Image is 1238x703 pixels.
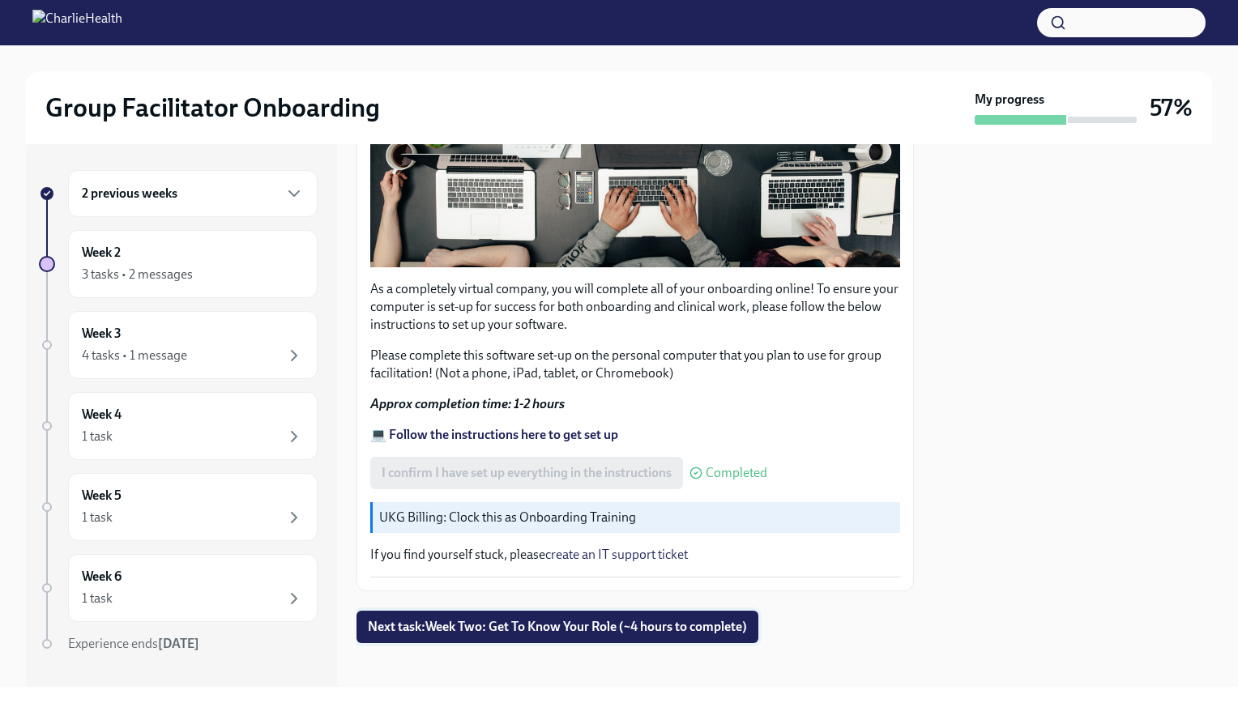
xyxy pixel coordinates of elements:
div: 4 tasks • 1 message [82,347,187,364]
img: CharlieHealth [32,10,122,36]
button: Next task:Week Two: Get To Know Your Role (~4 hours to complete) [356,611,758,643]
a: create an IT support ticket [545,547,688,562]
div: 1 task [82,509,113,526]
a: Week 41 task [39,392,318,460]
strong: My progress [975,91,1044,109]
a: 💻 Follow the instructions here to get set up [370,427,618,442]
h6: Week 2 [82,244,121,262]
h6: 2 previous weeks [82,185,177,202]
div: 2 previous weeks [68,170,318,217]
h2: Group Facilitator Onboarding [45,92,380,124]
p: If you find yourself stuck, please [370,546,900,564]
h6: Week 5 [82,487,122,505]
div: 3 tasks • 2 messages [82,266,193,283]
span: Next task : Week Two: Get To Know Your Role (~4 hours to complete) [368,619,747,635]
span: Experience ends [68,636,199,651]
h6: Week 3 [82,325,122,343]
strong: Approx completion time: 1-2 hours [370,396,565,411]
a: Week 23 tasks • 2 messages [39,230,318,298]
span: Completed [706,467,767,479]
strong: [DATE] [158,636,199,651]
a: Week 51 task [39,473,318,541]
p: Please complete this software set-up on the personal computer that you plan to use for group faci... [370,347,900,382]
h6: Week 4 [82,406,122,424]
p: As a completely virtual company, you will complete all of your onboarding online! To ensure your ... [370,280,900,334]
h6: Week 6 [82,568,122,586]
h3: 57% [1150,93,1193,122]
div: 1 task [82,590,113,607]
div: 1 task [82,428,113,445]
p: UKG Billing: Clock this as Onboarding Training [379,509,894,526]
a: Week 61 task [39,554,318,622]
a: Week 34 tasks • 1 message [39,311,318,379]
